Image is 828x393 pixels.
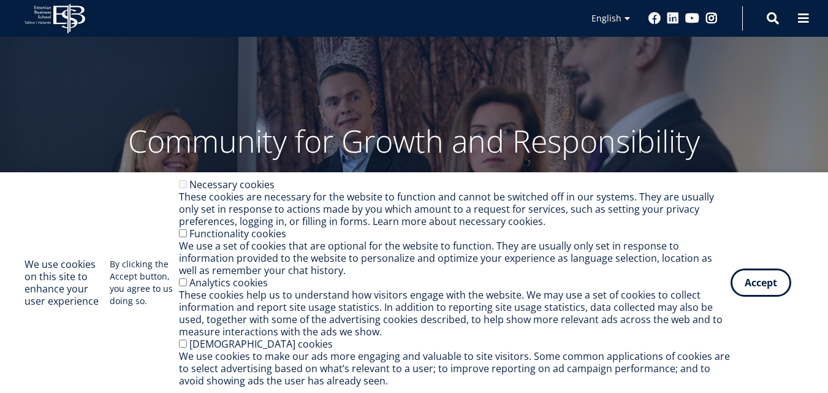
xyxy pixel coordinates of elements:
[667,12,679,25] a: Linkedin
[731,269,791,297] button: Accept
[189,337,333,351] label: [DEMOGRAPHIC_DATA] cookies
[179,191,731,227] div: These cookies are necessary for the website to function and cannot be switched off in our systems...
[705,12,718,25] a: Instagram
[189,227,286,240] label: Functionality cookies
[189,178,275,191] label: Necessary cookies
[89,123,739,159] p: Community for Growth and Responsibility
[685,12,699,25] a: Youtube
[648,12,661,25] a: Facebook
[179,240,731,277] div: We use a set of cookies that are optional for the website to function. They are usually only set ...
[189,276,268,289] label: Analytics cookies
[25,258,110,307] h2: We use cookies on this site to enhance your user experience
[179,350,731,387] div: We use cookies to make our ads more engaging and valuable to site visitors. Some common applicati...
[110,258,179,307] p: By clicking the Accept button, you agree to us doing so.
[179,289,731,338] div: These cookies help us to understand how visitors engage with the website. We may use a set of coo...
